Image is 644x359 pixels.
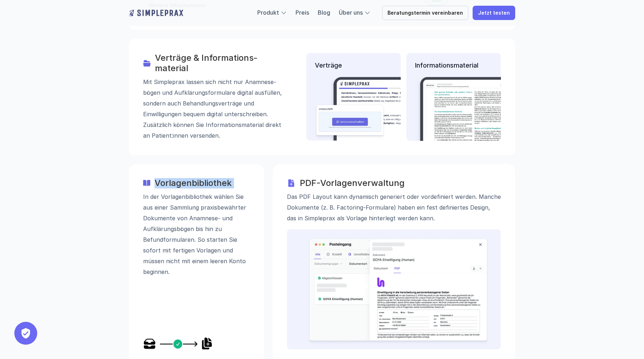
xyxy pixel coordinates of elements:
h3: Verträge & Informations­­material [155,53,286,74]
p: Beratungstermin vereinbaren [387,10,463,16]
p: Verträge [315,62,392,69]
a: Preis [296,9,309,16]
a: Produkt [257,9,279,16]
a: Über uns [339,9,363,16]
a: Beratungstermin vereinbaren [382,6,468,20]
img: Beispielbild eines Vertrages [315,77,443,141]
p: Jetzt testen [478,10,510,16]
img: Beispielbild einer PDF-Vorlage automatisch generiert in der Anwendung [308,237,488,345]
h3: Vorlagenbibliothek [155,178,250,188]
p: Das PDF Layout kann dynamisch generiert oder vordefiniert werden. Manche Dokumente (z. B. Factori... [287,191,501,223]
p: In der Vorlagenbibliothek wählen Sie aus einer Sammlung praxisbewährter Dokumente von Anamnese- u... [143,191,250,277]
a: Jetzt testen [473,6,515,20]
a: Blog [318,9,330,16]
h3: PDF-Vorlagenverwaltung [300,178,501,188]
p: Informationsmaterial [415,62,492,69]
p: Mit Simpleprax lassen sich nicht nur Anamnese­bögen und Aufklärungs­formulare digital ausfüllen, ... [143,77,286,141]
img: Beispielbild eine Informationsartikels auf dem Tablet [415,77,522,141]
